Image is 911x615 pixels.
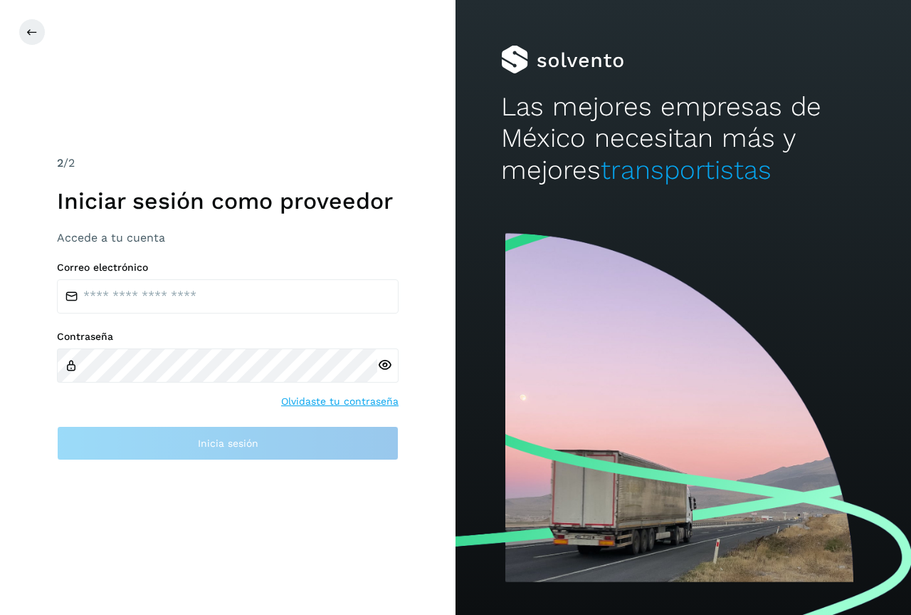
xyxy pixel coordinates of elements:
h1: Iniciar sesión como proveedor [57,187,399,215]
a: Olvidaste tu contraseña [281,394,399,409]
h3: Accede a tu cuenta [57,231,399,244]
button: Inicia sesión [57,426,399,460]
label: Correo electrónico [57,262,399,274]
div: /2 [57,155,399,172]
span: Inicia sesión [198,438,258,448]
h2: Las mejores empresas de México necesitan más y mejores [501,91,865,186]
label: Contraseña [57,331,399,343]
span: transportistas [601,155,772,185]
span: 2 [57,156,63,170]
